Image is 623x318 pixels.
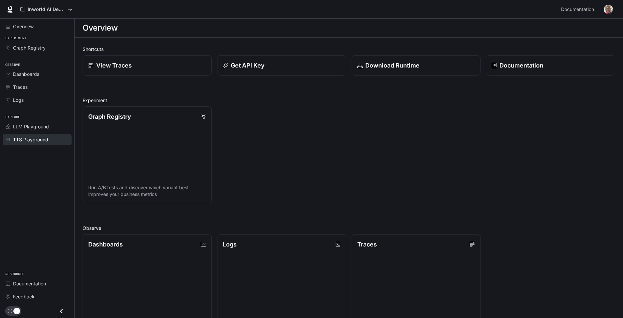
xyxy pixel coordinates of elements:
[54,304,69,318] button: Close drawer
[486,55,615,76] a: Documentation
[83,46,615,53] h2: Shortcuts
[231,61,264,70] p: Get API Key
[83,97,615,104] h2: Experiment
[223,240,237,249] p: Logs
[83,225,615,232] h2: Observe
[499,61,543,70] p: Documentation
[13,23,34,30] span: Overview
[28,7,65,12] p: Inworld AI Demos
[17,3,75,16] button: All workspaces
[13,44,46,51] span: Graph Registry
[13,123,49,130] span: LLM Playground
[561,5,594,14] span: Documentation
[83,55,212,76] a: View Traces
[352,55,481,76] a: Download Runtime
[88,240,123,249] p: Dashboards
[88,184,206,198] p: Run A/B tests and discover which variant best improves your business metrics
[3,134,72,145] a: TTS Playground
[88,112,131,121] p: Graph Registry
[13,96,24,103] span: Logs
[604,5,613,14] img: User avatar
[365,61,420,70] p: Download Runtime
[3,21,72,32] a: Overview
[3,121,72,132] a: LLM Playground
[3,81,72,93] a: Traces
[217,55,346,76] button: Get API Key
[13,307,20,314] span: Dark mode toggle
[83,106,212,203] a: Graph RegistryRun A/B tests and discover which variant best improves your business metrics
[83,21,118,35] h1: Overview
[3,278,72,289] a: Documentation
[13,280,46,287] span: Documentation
[3,42,72,54] a: Graph Registry
[602,3,615,16] button: User avatar
[13,71,39,78] span: Dashboards
[558,3,599,16] a: Documentation
[13,293,35,300] span: Feedback
[96,61,132,70] p: View Traces
[3,291,72,302] a: Feedback
[3,94,72,106] a: Logs
[3,68,72,80] a: Dashboards
[13,83,28,90] span: Traces
[357,240,377,249] p: Traces
[13,136,48,143] span: TTS Playground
